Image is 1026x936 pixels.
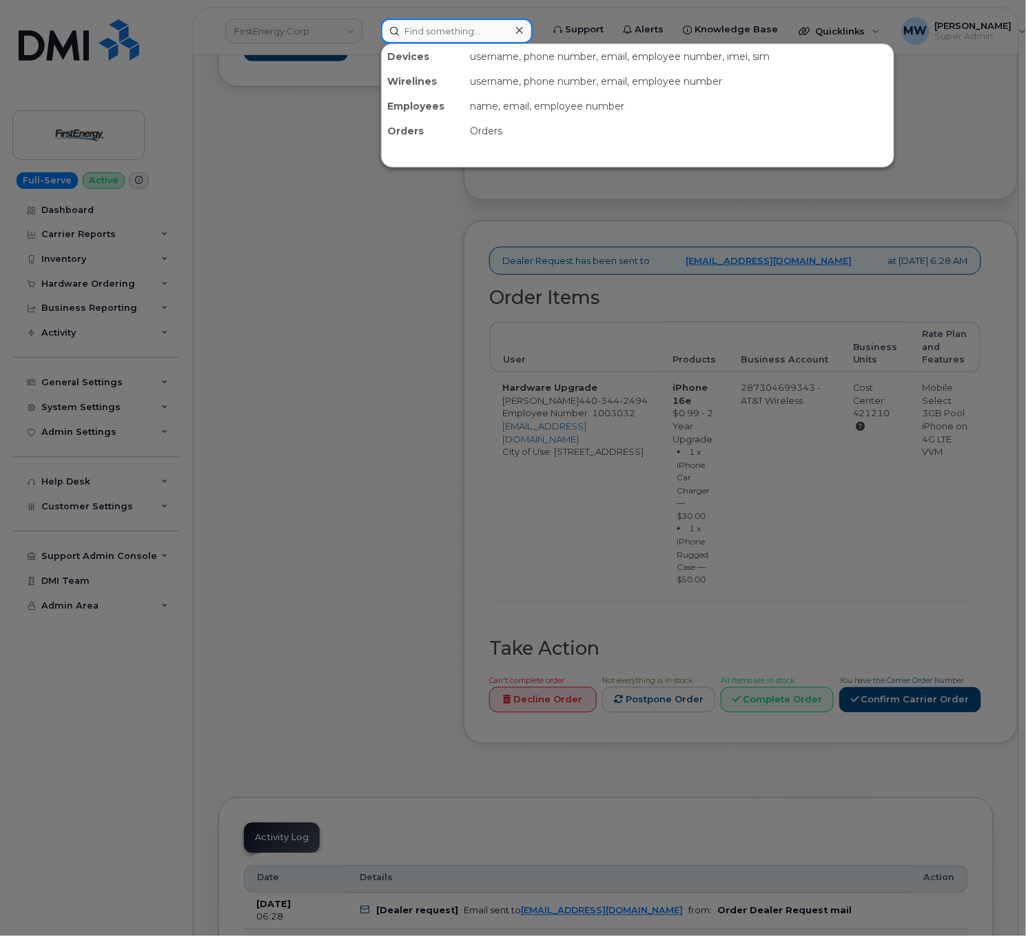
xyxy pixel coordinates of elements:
div: name, email, employee number [464,94,894,119]
input: Find something... [381,19,533,43]
iframe: Messenger Launcher [966,876,1016,926]
div: username, phone number, email, employee number [464,69,894,94]
div: Orders [382,119,464,143]
div: username, phone number, email, employee number, imei, sim [464,44,894,69]
div: Devices [382,44,464,69]
div: Wirelines [382,69,464,94]
div: Employees [382,94,464,119]
div: Orders [464,119,894,143]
